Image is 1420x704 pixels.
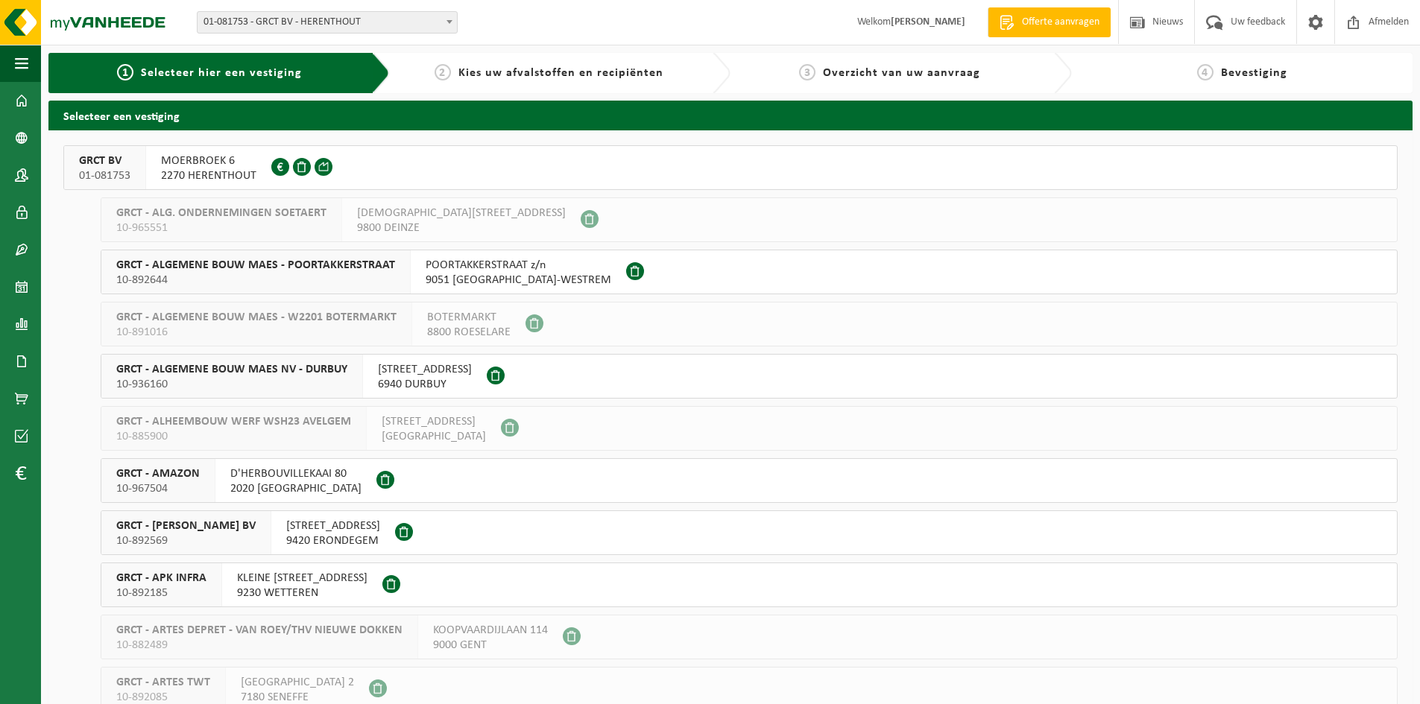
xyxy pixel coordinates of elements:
strong: [PERSON_NAME] [891,16,965,28]
span: 9420 ERONDEGEM [286,533,380,548]
span: 9051 [GEOGRAPHIC_DATA]-WESTREM [426,273,611,288]
span: D'HERBOUVILLEKAAI 80 [230,466,362,481]
span: 3 [799,64,815,80]
span: 10-936160 [116,377,347,392]
span: Offerte aanvragen [1018,15,1103,30]
span: BOTERMARKT [427,310,511,325]
span: 6940 DURBUY [378,377,472,392]
span: [GEOGRAPHIC_DATA] 2 [241,675,354,690]
span: GRCT - ARTES DEPRET - VAN ROEY/THV NIEUWE DOKKEN [116,623,403,638]
span: 01-081753 - GRCT BV - HERENTHOUT [197,11,458,34]
span: 9230 WETTEREN [237,586,367,600]
button: GRCT - ALGEMENE BOUW MAES NV - DURBUY 10-936160 [STREET_ADDRESS]6940 DURBUY [101,354,1398,399]
span: 01-081753 [79,168,130,183]
span: 8800 ROESELARE [427,325,511,340]
span: 2020 [GEOGRAPHIC_DATA] [230,481,362,496]
span: 01-081753 - GRCT BV - HERENTHOUT [198,12,457,33]
span: Selecteer hier een vestiging [141,67,302,79]
span: 10-885900 [116,429,351,444]
span: MOERBROEK 6 [161,153,256,168]
span: [STREET_ADDRESS] [286,519,380,533]
span: 10-892644 [116,273,395,288]
span: 2270 HERENTHOUT [161,168,256,183]
button: GRCT - [PERSON_NAME] BV 10-892569 [STREET_ADDRESS]9420 ERONDEGEM [101,510,1398,555]
span: 10-882489 [116,638,403,653]
span: 9800 DEINZE [357,221,566,235]
span: 10-892569 [116,533,256,548]
span: KOOPVAARDIJLAAN 114 [433,623,548,638]
span: GRCT - ALHEEMBOUW WERF WSH23 AVELGEM [116,414,351,429]
span: KLEINE [STREET_ADDRESS] [237,571,367,586]
button: GRCT BV 01-081753 MOERBROEK 62270 HERENTHOUT [63,145,1398,190]
button: GRCT - AMAZON 10-967504 D'HERBOUVILLEKAAI 802020 [GEOGRAPHIC_DATA] [101,458,1398,503]
span: [DEMOGRAPHIC_DATA][STREET_ADDRESS] [357,206,566,221]
span: GRCT - ARTES TWT [116,675,210,690]
span: GRCT - ALGEMENE BOUW MAES NV - DURBUY [116,362,347,377]
span: 10-892185 [116,586,206,600]
span: 4 [1197,64,1214,80]
span: GRCT - AMAZON [116,466,200,481]
span: [GEOGRAPHIC_DATA] [382,429,486,444]
span: Bevestiging [1221,67,1287,79]
button: GRCT - ALGEMENE BOUW MAES - POORTAKKERSTRAAT 10-892644 POORTAKKERSTRAAT z/n9051 [GEOGRAPHIC_DATA]... [101,250,1398,294]
button: GRCT - APK INFRA 10-892185 KLEINE [STREET_ADDRESS]9230 WETTEREN [101,562,1398,607]
span: GRCT BV [79,153,130,168]
span: 1 [117,64,133,80]
a: Offerte aanvragen [988,7,1111,37]
span: [STREET_ADDRESS] [382,414,486,429]
span: GRCT - ALGEMENE BOUW MAES - W2201 BOTERMARKT [116,310,397,325]
span: [STREET_ADDRESS] [378,362,472,377]
span: GRCT - APK INFRA [116,571,206,586]
span: POORTAKKERSTRAAT z/n [426,258,611,273]
span: GRCT - ALG. ONDERNEMINGEN SOETAERT [116,206,326,221]
span: GRCT - [PERSON_NAME] BV [116,519,256,533]
span: GRCT - ALGEMENE BOUW MAES - POORTAKKERSTRAAT [116,258,395,273]
span: Kies uw afvalstoffen en recipiënten [458,67,663,79]
span: 9000 GENT [433,638,548,653]
span: 2 [435,64,451,80]
h2: Selecteer een vestiging [48,101,1413,130]
span: Overzicht van uw aanvraag [823,67,980,79]
span: 10-967504 [116,481,200,496]
span: 10-891016 [116,325,397,340]
span: 10-965551 [116,221,326,235]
